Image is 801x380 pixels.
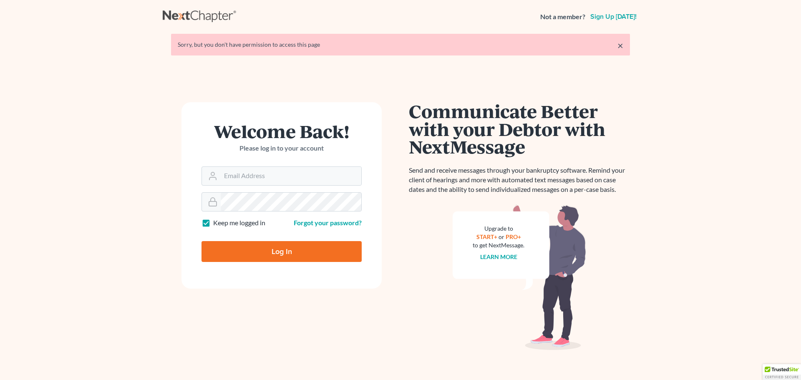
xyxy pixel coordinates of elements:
a: Forgot your password? [294,219,362,226]
a: Learn more [480,253,517,260]
input: Log In [202,241,362,262]
div: Upgrade to [473,224,524,233]
div: to get NextMessage. [473,241,524,249]
div: TrustedSite Certified [763,364,801,380]
span: or [499,233,504,240]
a: Sign up [DATE]! [589,13,638,20]
label: Keep me logged in [213,218,265,228]
p: Please log in to your account [202,143,362,153]
img: nextmessage_bg-59042aed3d76b12b5cd301f8e5b87938c9018125f34e5fa2b7a6b67550977c72.svg [453,204,586,350]
strong: Not a member? [540,12,585,22]
input: Email Address [221,167,361,185]
a: START+ [476,233,497,240]
a: PRO+ [506,233,521,240]
h1: Communicate Better with your Debtor with NextMessage [409,102,630,156]
p: Send and receive messages through your bankruptcy software. Remind your client of hearings and mo... [409,166,630,194]
a: × [617,40,623,50]
div: Sorry, but you don't have permission to access this page [178,40,623,49]
h1: Welcome Back! [202,122,362,140]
